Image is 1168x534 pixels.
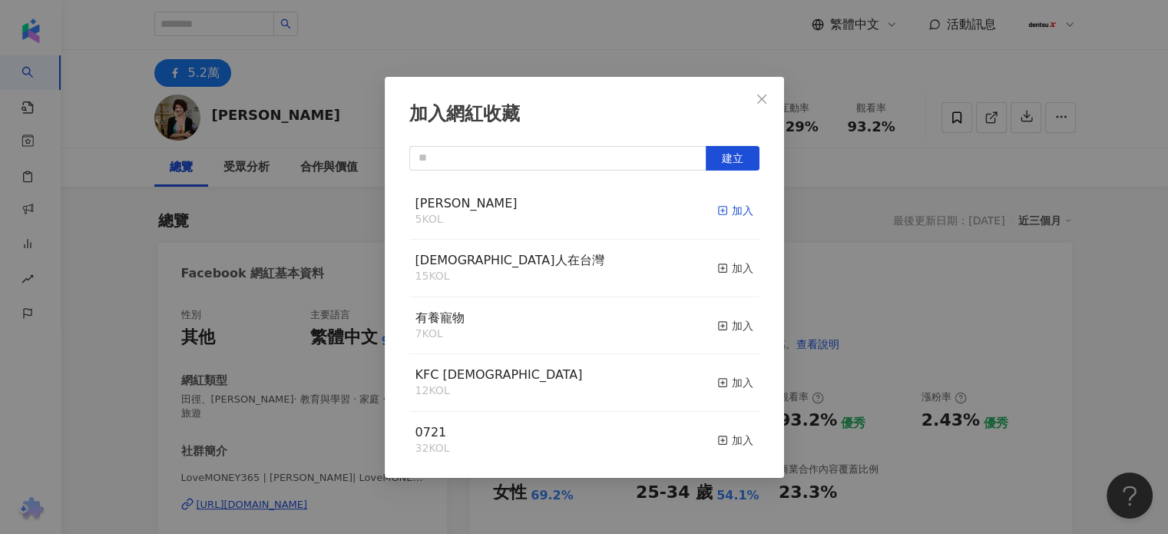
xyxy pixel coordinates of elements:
div: 15 KOL [415,269,604,284]
span: close [756,93,768,105]
div: 7 KOL [415,327,465,342]
div: 加入 [717,374,753,391]
button: 加入 [717,195,753,227]
button: 加入 [717,367,753,399]
div: 加入網紅收藏 [409,101,759,128]
a: KFC [DEMOGRAPHIC_DATA] [415,369,583,381]
button: 加入 [717,310,753,342]
a: [PERSON_NAME] [415,197,518,210]
div: 32 KOL [415,441,450,456]
div: 5 KOL [415,212,518,227]
span: [PERSON_NAME] [415,196,518,211]
div: 加入 [717,260,753,277]
button: 建立 [706,146,759,171]
a: [DEMOGRAPHIC_DATA]人在台灣 [415,254,604,267]
span: 有養寵物 [415,310,465,325]
div: 加入 [717,202,753,219]
span: 0721 [415,425,447,439]
span: [DEMOGRAPHIC_DATA]人在台灣 [415,253,604,267]
button: 加入 [717,424,753,456]
span: KFC [DEMOGRAPHIC_DATA] [415,367,583,382]
span: 建立 [722,152,743,164]
a: 有養寵物 [415,312,465,324]
div: 加入 [717,317,753,334]
div: 12 KOL [415,383,583,399]
a: 0721 [415,426,447,439]
div: 加入 [717,432,753,449]
button: 加入 [717,252,753,284]
button: Close [746,84,777,114]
